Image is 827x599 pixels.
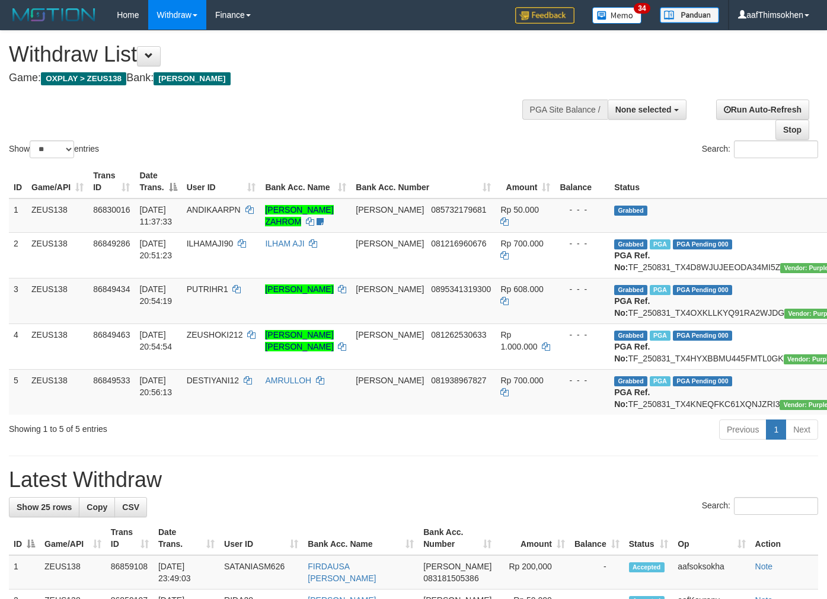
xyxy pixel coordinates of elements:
td: ZEUS138 [27,278,88,323]
th: Bank Acc. Name: activate to sort column ascending [260,165,351,198]
th: Amount: activate to sort column ascending [496,165,555,198]
button: None selected [608,100,686,120]
span: PGA Pending [673,239,732,249]
span: PGA Pending [673,285,732,295]
div: - - - [560,374,605,386]
span: Rp 608.000 [500,284,543,294]
span: [DATE] 20:56:13 [139,376,172,397]
td: ZEUS138 [27,369,88,415]
span: 86830016 [93,205,130,214]
th: User ID: activate to sort column ascending [219,521,303,555]
td: ZEUS138 [27,198,88,233]
label: Search: [702,497,818,515]
th: Trans ID: activate to sort column ascending [106,521,154,555]
span: Grabbed [614,206,647,216]
span: [PERSON_NAME] [356,376,424,385]
span: OXPLAY > ZEUS138 [41,72,126,85]
th: Balance [555,165,609,198]
span: Marked by aafRornrotha [650,376,670,386]
span: CSV [122,502,139,512]
span: None selected [615,105,672,114]
td: Rp 200,000 [496,555,569,590]
td: 5 [9,369,27,415]
select: Showentries [30,140,74,158]
span: [DATE] 20:54:19 [139,284,172,306]
span: Copy 081216960676 to clipboard [431,239,486,248]
span: Copy 0895341319300 to clipboard [431,284,491,294]
a: 1 [766,419,786,440]
span: Copy 081262530633 to clipboard [431,330,486,339]
a: AMRULLOH [265,376,311,385]
td: ZEUS138 [27,232,88,278]
span: ILHAMAJI90 [187,239,234,248]
th: Game/API: activate to sort column ascending [27,165,88,198]
a: [PERSON_NAME] [PERSON_NAME] [265,330,333,351]
td: 3 [9,278,27,323]
span: [DATE] 11:37:33 [139,205,172,226]
div: Showing 1 to 5 of 5 entries [9,418,336,435]
div: - - - [560,283,605,295]
a: Run Auto-Refresh [716,100,809,120]
th: Balance: activate to sort column ascending [570,521,624,555]
span: Rp 1.000.000 [500,330,537,351]
th: Date Trans.: activate to sort column descending [135,165,181,198]
input: Search: [734,497,818,515]
span: Show 25 rows [17,502,72,512]
b: PGA Ref. No: [614,342,650,363]
a: Stop [775,120,809,140]
span: 86849286 [93,239,130,248]
span: PUTRIHR1 [187,284,228,294]
span: [PERSON_NAME] [356,239,424,248]
td: 2 [9,232,27,278]
td: SATANIASM626 [219,555,303,590]
h1: Latest Withdraw [9,468,818,492]
span: Copy 083181505386 to clipboard [423,574,478,583]
span: 86849434 [93,284,130,294]
span: PGA Pending [673,331,732,341]
input: Search: [734,140,818,158]
a: [PERSON_NAME] ZAHROM [265,205,333,226]
span: Copy 081938967827 to clipboard [431,376,486,385]
td: 4 [9,323,27,369]
td: - [570,555,624,590]
a: CSV [114,497,147,517]
span: ANDIKAARPN [187,205,241,214]
span: Rp 50.000 [500,205,539,214]
a: Show 25 rows [9,497,79,517]
td: 1 [9,198,27,233]
img: MOTION_logo.png [9,6,99,24]
h4: Game: Bank: [9,72,539,84]
span: Grabbed [614,285,647,295]
th: Bank Acc. Number: activate to sort column ascending [351,165,496,198]
td: ZEUS138 [40,555,106,590]
td: [DATE] 23:49:03 [154,555,219,590]
span: PGA Pending [673,376,732,386]
a: Next [786,419,818,440]
td: 1 [9,555,40,590]
span: Marked by aafRornrotha [650,331,670,341]
span: Rp 700.000 [500,239,543,248]
th: User ID: activate to sort column ascending [182,165,261,198]
th: Trans ID: activate to sort column ascending [88,165,135,198]
a: Note [755,562,773,571]
span: Marked by aafRornrotha [650,285,670,295]
h1: Withdraw List [9,43,539,66]
a: ILHAM AJI [265,239,304,248]
th: Game/API: activate to sort column ascending [40,521,106,555]
a: FIRDAUSA [PERSON_NAME] [308,562,376,583]
td: aafsoksokha [673,555,750,590]
span: Grabbed [614,376,647,386]
th: Action [751,521,818,555]
span: [PERSON_NAME] [356,330,424,339]
span: Marked by aafRornrotha [650,239,670,249]
span: [DATE] 20:51:23 [139,239,172,260]
span: Grabbed [614,331,647,341]
img: Button%20Memo.svg [592,7,642,24]
span: Grabbed [614,239,647,249]
span: Rp 700.000 [500,376,543,385]
label: Show entries [9,140,99,158]
span: Copy 085732179681 to clipboard [431,205,486,214]
td: ZEUS138 [27,323,88,369]
img: panduan.png [660,7,719,23]
span: [PERSON_NAME] [154,72,230,85]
